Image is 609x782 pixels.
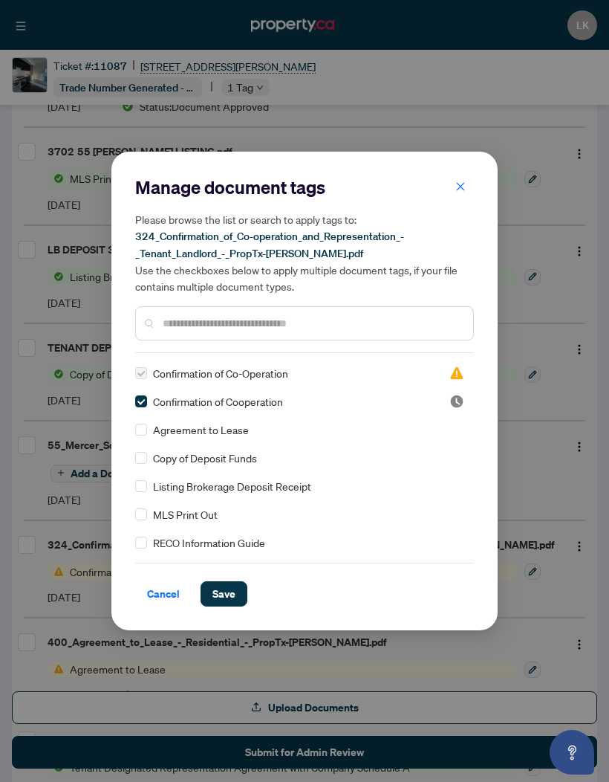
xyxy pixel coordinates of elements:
button: Save [201,581,247,607]
span: MLS Print Out [153,506,218,523]
img: status [449,394,464,409]
span: Listing Brokerage Deposit Receipt [153,478,311,494]
span: Pending Review [449,394,464,409]
span: Cancel [147,582,180,606]
span: RECO Information Guide [153,534,265,551]
img: status [449,366,464,381]
span: Copy of Deposit Funds [153,450,257,466]
span: Needs Work [449,366,464,381]
button: Open asap [550,730,594,775]
span: Agreement to Lease [153,421,249,438]
h5: Please browse the list or search to apply tags to: Use the checkboxes below to apply multiple doc... [135,211,474,294]
span: Confirmation of Co-Operation [153,365,288,381]
span: Save [212,582,235,606]
span: Confirmation of Cooperation [153,393,283,410]
button: Cancel [135,581,192,607]
span: 324_Confirmation_of_Co-operation_and_Representation_-_Tenant_Landlord_-_PropTx-[PERSON_NAME].pdf [135,230,404,260]
h2: Manage document tags [135,175,474,199]
span: close [455,181,466,192]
